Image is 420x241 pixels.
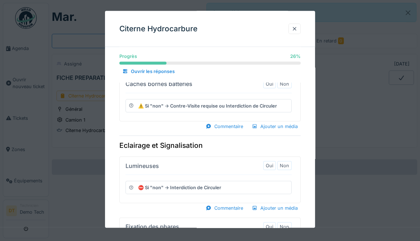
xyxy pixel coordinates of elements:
[203,203,246,213] div: Commentaire
[119,24,197,33] h3: Citerne Hydrocarbure
[266,223,273,230] label: Oui
[123,78,297,118] summary: Caches bornes batteriesOuiNon⚠️ Si "non" -> Contre-Visite requise ou Interdiction de Circuler
[266,80,273,87] label: Oui
[119,67,178,76] div: Ouvrir les réponses
[290,53,301,59] div: 26 %
[125,161,159,170] div: Lumineuses
[280,80,289,87] label: Non
[123,159,297,200] summary: LumineusesOuiNon⛔️ Si "non" -> Interdiction de Circuler
[125,79,192,88] div: Caches bornes batteries
[138,102,277,109] div: ⚠️ Si "non" -> Contre-Visite requise ou Interdiction de Circuler
[125,222,179,231] div: Fixation des phares
[119,135,301,150] div: Eclairage et Signalisation
[249,121,301,131] div: Ajouter un média
[203,121,246,131] div: Commentaire
[119,62,301,64] progress: 26 %
[280,162,289,169] label: Non
[266,162,273,169] label: Oui
[119,53,137,59] div: Progrès
[138,184,221,191] div: ⛔️ Si "non" -> Interdiction de Circuler
[249,203,301,213] div: Ajouter un média
[280,223,289,230] label: Non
